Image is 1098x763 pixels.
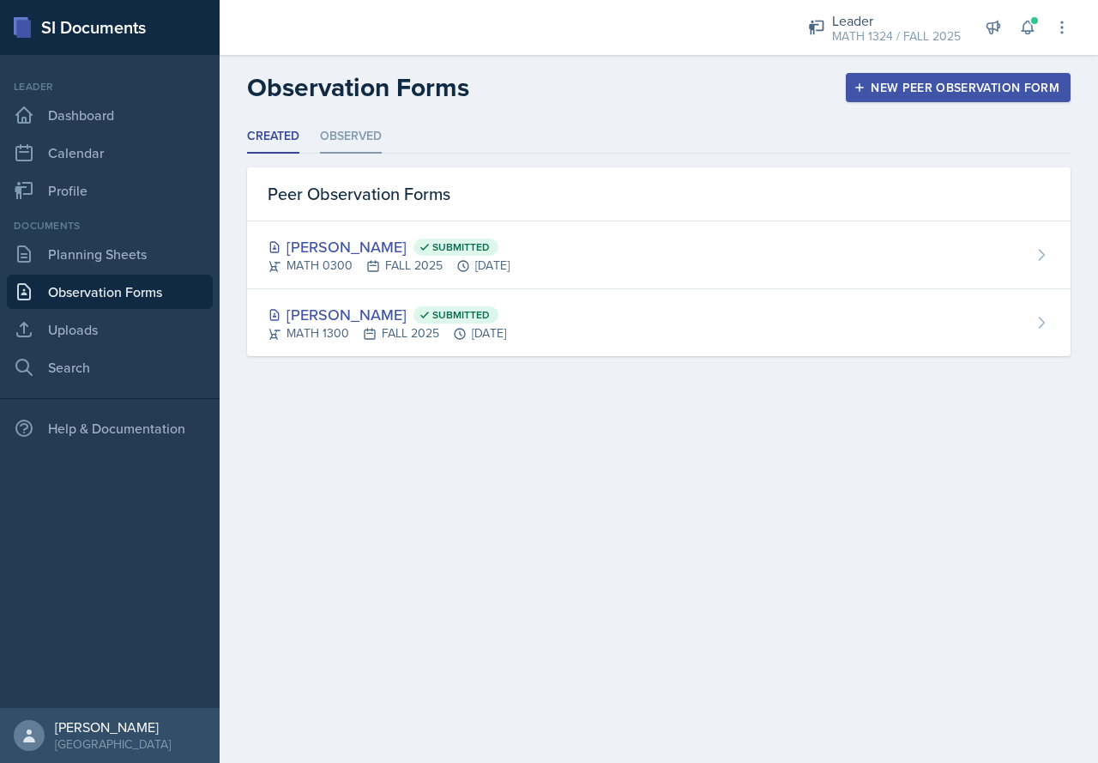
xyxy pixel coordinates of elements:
[7,79,213,94] div: Leader
[268,303,506,326] div: [PERSON_NAME]
[7,411,213,445] div: Help & Documentation
[7,136,213,170] a: Calendar
[55,736,171,753] div: [GEOGRAPHIC_DATA]
[7,173,213,208] a: Profile
[320,120,382,154] li: Observed
[7,237,213,271] a: Planning Sheets
[857,81,1059,94] div: New Peer Observation Form
[7,350,213,385] a: Search
[268,235,510,258] div: [PERSON_NAME]
[7,275,213,309] a: Observation Forms
[247,289,1071,356] a: [PERSON_NAME] Submitted MATH 1300FALL 2025[DATE]
[55,718,171,736] div: [PERSON_NAME]
[832,10,961,31] div: Leader
[846,73,1071,102] button: New Peer Observation Form
[268,324,506,342] div: MATH 1300 FALL 2025 [DATE]
[832,27,961,45] div: MATH 1324 / FALL 2025
[7,218,213,233] div: Documents
[247,221,1071,289] a: [PERSON_NAME] Submitted MATH 0300FALL 2025[DATE]
[247,72,469,103] h2: Observation Forms
[7,98,213,132] a: Dashboard
[432,240,490,254] span: Submitted
[7,312,213,347] a: Uploads
[247,120,299,154] li: Created
[432,308,490,322] span: Submitted
[247,167,1071,221] div: Peer Observation Forms
[268,257,510,275] div: MATH 0300 FALL 2025 [DATE]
